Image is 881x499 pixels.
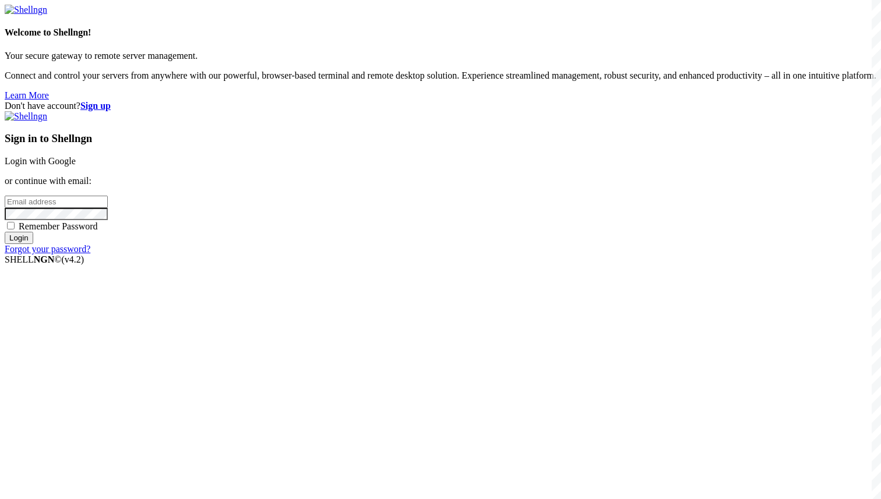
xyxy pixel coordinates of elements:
a: Learn More [5,90,49,100]
a: Forgot your password? [5,244,90,254]
span: Remember Password [19,221,98,231]
b: NGN [34,254,55,264]
a: Sign up [80,101,111,111]
img: Shellngn [5,5,47,15]
span: 4.2.0 [62,254,84,264]
a: Login with Google [5,156,76,166]
h4: Welcome to Shellngn! [5,27,876,38]
input: Remember Password [7,222,15,229]
div: Don't have account? [5,101,876,111]
p: Connect and control your servers from anywhere with our powerful, browser-based terminal and remo... [5,70,876,81]
img: Shellngn [5,111,47,122]
h3: Sign in to Shellngn [5,132,876,145]
input: Login [5,232,33,244]
span: SHELL © [5,254,84,264]
p: Your secure gateway to remote server management. [5,51,876,61]
input: Email address [5,196,108,208]
p: or continue with email: [5,176,876,186]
